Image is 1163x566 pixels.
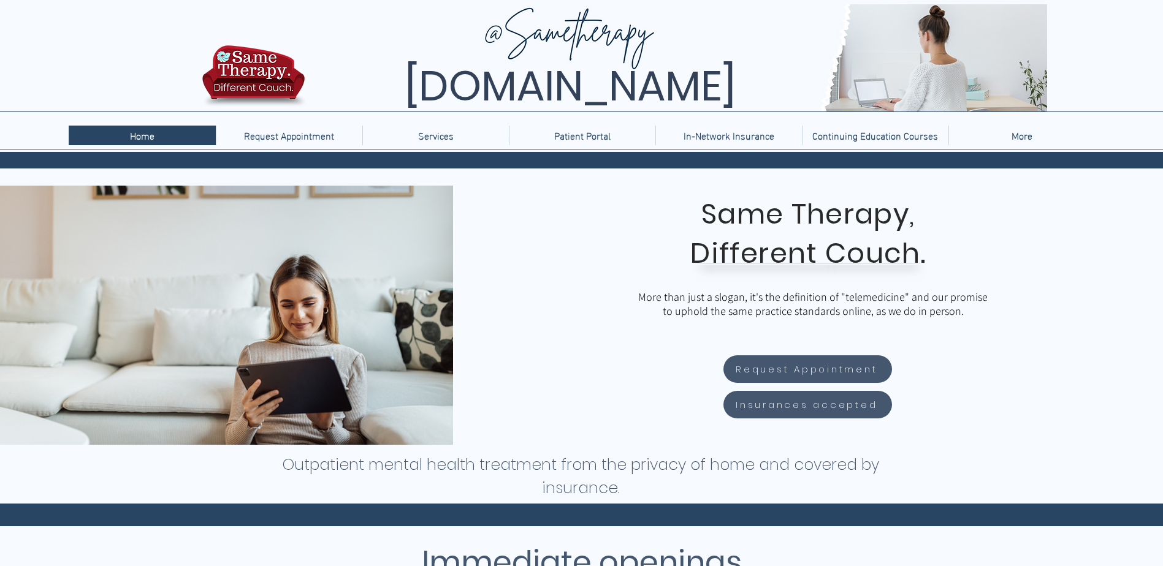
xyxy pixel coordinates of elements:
[690,234,926,273] span: Different Couch.
[124,126,161,145] p: Home
[701,195,915,233] span: Same Therapy,
[69,126,216,145] a: Home
[509,126,655,145] a: Patient Portal
[362,126,509,145] div: Services
[806,126,944,145] p: Continuing Education Courses
[736,398,877,412] span: Insurances accepted
[723,355,892,383] a: Request Appointment
[1005,126,1039,145] p: More
[723,391,892,418] a: Insurances accepted
[548,126,617,145] p: Patient Portal
[238,126,340,145] p: Request Appointment
[677,126,780,145] p: In-Network Insurance
[635,290,991,318] p: More than just a slogan, it's the definition of "telemedicine" and our promise to uphold the same...
[655,126,802,145] a: In-Network Insurance
[736,362,877,376] span: Request Appointment
[216,126,362,145] a: Request Appointment
[802,126,948,145] a: Continuing Education Courses
[405,57,736,115] span: [DOMAIN_NAME]
[308,4,1047,111] img: Same Therapy, Different Couch. TelebehavioralHealth.US
[281,453,880,500] h1: Outpatient mental health treatment from the privacy of home and covered by insurance.
[69,126,1095,145] nav: Site
[199,43,308,116] img: TBH.US
[412,126,460,145] p: Services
